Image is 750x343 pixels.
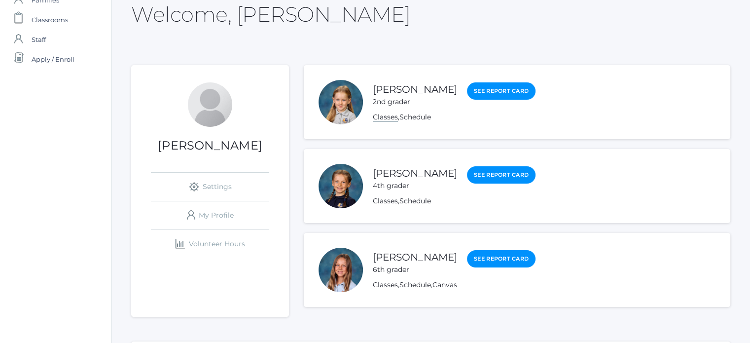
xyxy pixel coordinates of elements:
[373,251,457,263] a: [PERSON_NAME]
[373,113,398,122] a: Classes
[319,248,363,292] div: Lydia Little
[319,164,363,208] div: Savannah Little
[373,181,457,191] div: 4th grader
[399,280,431,289] a: Schedule
[373,265,457,275] div: 6th grader
[373,196,536,206] div: ,
[467,166,536,184] a: See Report Card
[319,80,363,124] div: Monique Little
[151,230,269,258] a: Volunteer Hours
[151,201,269,229] a: My Profile
[131,3,410,26] h2: Welcome, [PERSON_NAME]
[32,30,46,49] span: Staff
[373,97,457,107] div: 2nd grader
[32,49,74,69] span: Apply / Enroll
[373,196,398,205] a: Classes
[432,280,457,289] a: Canvas
[467,250,536,267] a: See Report Card
[373,167,457,179] a: [PERSON_NAME]
[399,113,431,121] a: Schedule
[373,280,398,289] a: Classes
[151,173,269,201] a: Settings
[467,82,536,100] a: See Report Card
[373,83,457,95] a: [PERSON_NAME]
[32,10,68,30] span: Classrooms
[373,112,536,122] div: ,
[373,280,536,290] div: , ,
[399,196,431,205] a: Schedule
[131,139,289,152] h1: [PERSON_NAME]
[188,82,232,127] div: Alison Little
